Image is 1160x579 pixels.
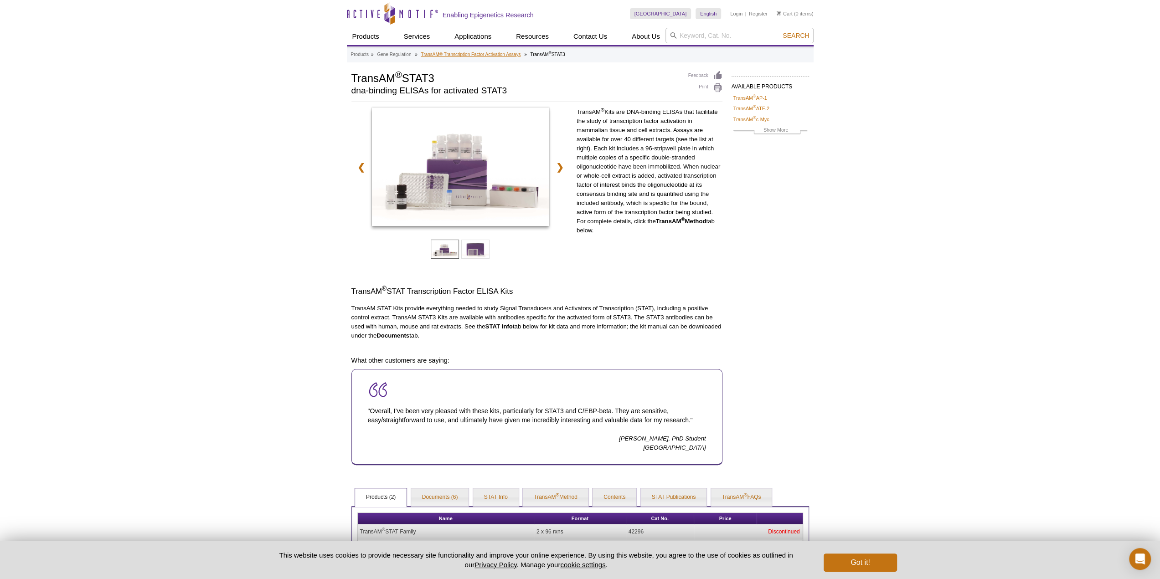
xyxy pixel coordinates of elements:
[626,539,694,558] td: 45196
[351,304,722,340] p: TransAM STAT Kits provide everything needed to study Signal Transducers and Activators of Transcr...
[753,115,756,120] sup: ®
[524,52,527,57] li: »
[368,434,706,452] p: [PERSON_NAME], PhD Student [GEOGRAPHIC_DATA]
[568,28,613,45] a: Contact Us
[421,51,521,59] a: TransAM® Transcription Factor Activation Assays
[577,108,722,235] p: TransAM Kits are DNA-binding ELISAs that facilitate the study of transcription factor activation ...
[777,11,781,15] img: Your Cart
[696,8,721,19] a: English
[688,71,722,81] a: Feedback
[626,524,694,539] td: 42296
[443,11,534,19] h2: Enabling Epigenetics Research
[733,126,807,136] a: Show More
[263,550,809,569] p: This website uses cookies to provide necessary site functionality and improve your online experie...
[382,285,387,292] sup: ®
[681,216,685,222] sup: ®
[549,51,552,55] sup: ®
[753,105,756,109] sup: ®
[371,52,374,57] li: »
[372,108,549,229] a: TransAM STAT3 Kit
[730,10,742,17] a: Login
[694,513,757,524] th: Price
[523,488,588,507] a: TransAM®Method
[534,513,626,524] th: Format
[626,28,665,45] a: About Us
[449,28,497,45] a: Applications
[780,31,812,40] button: Search
[630,8,691,19] a: [GEOGRAPHIC_DATA]
[732,76,809,92] h2: AVAILABLE PRODUCTS
[474,561,516,569] a: Privacy Policy
[711,488,772,507] a: TransAM®FAQs
[382,527,385,532] sup: ®
[777,8,814,19] li: (0 items)
[368,398,706,434] p: "Overall, I’ve been very pleased with these kits, particularly for STAT3 and C/EBP-beta. They are...
[777,10,793,17] a: Cart
[355,488,407,507] a: Products (2)
[351,87,679,95] h2: dna-binding ELISAs for activated STAT3
[358,539,534,577] td: TransAM STAT3
[694,524,803,539] td: Discontinued
[556,492,559,497] sup: ®
[601,107,604,113] sup: ®
[641,488,707,507] a: STAT Publications
[485,323,512,330] strong: STAT Info
[347,28,385,45] a: Products
[351,157,371,178] a: ❮
[377,51,411,59] a: Gene Regulation
[656,218,706,225] strong: TransAM Method
[534,524,626,539] td: 2 x 96 rxns
[1129,548,1151,570] div: Open Intercom Messenger
[749,10,768,17] a: Register
[473,488,519,507] a: STAT Info
[745,8,747,19] li: |
[626,513,694,524] th: Cat No.
[351,356,722,364] h4: What other customers are saying:
[415,52,418,57] li: »
[358,524,534,539] td: TransAM STAT Family
[733,104,769,113] a: TransAM®ATF-2
[688,83,722,93] a: Print
[824,553,897,572] button: Got it!
[376,332,409,339] strong: Documents
[351,286,722,297] h3: TransAM STAT Transcription Factor ELISA Kits
[733,115,769,123] a: TransAM®c-Myc
[510,28,554,45] a: Resources
[351,71,679,84] h1: TransAM STAT3
[530,52,565,57] li: TransAM STAT3
[665,28,814,43] input: Keyword, Cat. No.
[593,488,636,507] a: Contents
[398,28,436,45] a: Services
[534,539,626,558] td: 1 x 96 rxns
[395,70,402,80] sup: ®
[783,32,809,39] span: Search
[411,488,469,507] a: Documents (6)
[550,157,570,178] a: ❯
[351,51,369,59] a: Products
[733,94,767,102] a: TransAM®AP-1
[358,513,534,524] th: Name
[372,108,549,226] img: TransAM STAT3 Kit
[753,94,756,98] sup: ®
[744,492,747,497] sup: ®
[694,539,757,558] td: $840
[560,561,605,569] button: cookie settings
